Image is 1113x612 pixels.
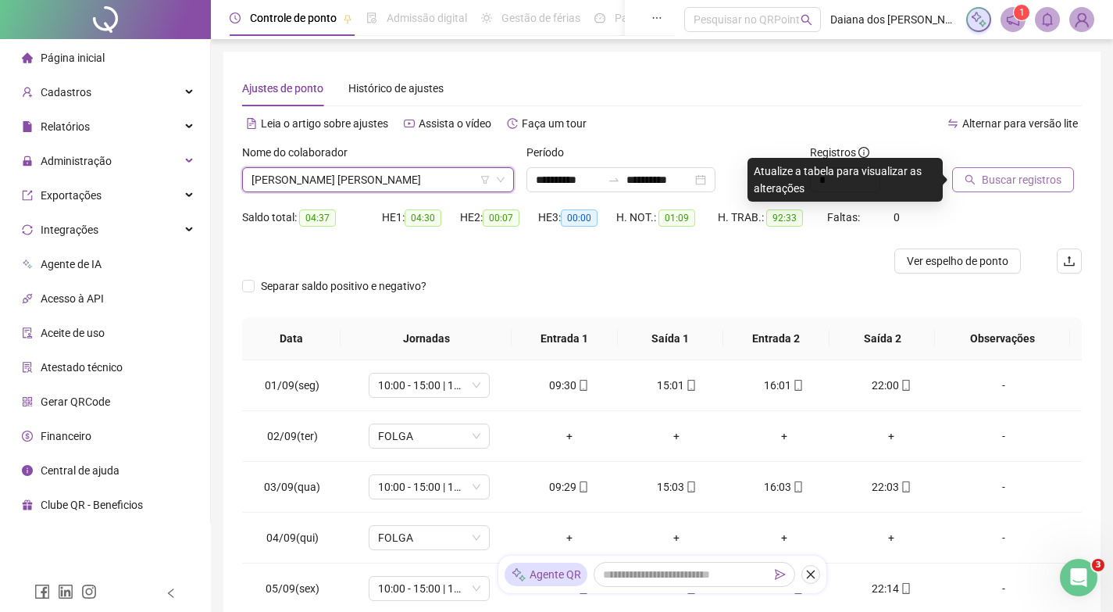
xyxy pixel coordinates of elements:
sup: 1 [1014,5,1029,20]
span: instagram [81,584,97,599]
span: Admissão digital [387,12,467,24]
button: Ver espelho de ponto [894,249,1021,274]
span: mobile [791,481,804,492]
span: 01/09(seg) [265,379,319,392]
span: left [166,588,177,599]
div: 09:30 [528,377,611,394]
button: Buscar registros [952,167,1074,192]
div: + [743,428,826,445]
span: Faltas: [827,211,862,224]
span: Painel do DP [615,12,676,24]
span: export [22,190,33,201]
span: notification [1006,13,1020,27]
span: 00:00 [561,209,598,227]
span: 04:30 [405,209,441,227]
span: history [507,118,518,129]
span: 10:00 - 15:00 | 16:00 - 22:00 [378,577,480,600]
span: Relatórios [41,120,90,133]
span: Página inicial [41,52,105,64]
th: Entrada 2 [723,317,829,360]
div: + [635,428,718,445]
th: Observações [935,317,1069,360]
th: Jornadas [341,317,511,360]
span: 04/09(qui) [266,531,319,544]
span: file-text [246,118,257,129]
span: Central de ajuda [41,464,120,477]
div: + [528,529,611,546]
span: linkedin [58,584,73,599]
span: filter [480,175,490,184]
span: ellipsis [651,13,662,23]
iframe: Intercom live chat [1060,559,1097,596]
span: sync [22,224,33,235]
span: 00:07 [483,209,519,227]
span: solution [22,362,33,373]
div: Agente QR [505,563,587,586]
span: lock [22,156,33,166]
span: Administração [41,155,112,167]
div: HE 1: [382,209,460,227]
span: Observações [947,330,1057,347]
span: 92:33 [766,209,803,227]
span: Separar saldo positivo e negativo? [255,277,433,295]
span: file-done [366,13,377,23]
div: - [958,529,1050,546]
span: mobile [576,481,589,492]
span: info-circle [858,147,869,158]
div: - [958,377,1050,394]
div: Saldo total: [242,209,382,227]
span: 3 [1092,559,1104,571]
div: 15:01 [635,377,718,394]
span: audit [22,327,33,338]
span: info-circle [22,465,33,476]
div: Atualize a tabela para visualizar as alterações [747,158,943,202]
span: home [22,52,33,63]
div: + [851,529,933,546]
span: mobile [684,481,697,492]
img: sparkle-icon.fc2bf0ac1784a2077858766a79e2daf3.svg [511,567,526,583]
div: HE 2: [460,209,538,227]
span: dollar [22,431,33,442]
span: mobile [791,380,804,391]
span: Cadastros [41,86,91,98]
span: FOLGA [378,526,480,549]
span: bell [1040,13,1054,27]
span: Exportações [41,189,102,202]
span: Histórico de ajustes [348,82,444,95]
div: + [743,529,826,546]
div: - [958,478,1050,496]
span: 0 [894,211,900,224]
div: - [958,580,1050,597]
span: 02/09(ter) [267,430,318,442]
th: Saída 2 [829,317,936,360]
div: 22:00 [851,377,933,394]
div: 15:03 [635,478,718,496]
span: Faça um tour [522,117,587,130]
span: pushpin [343,14,352,23]
span: KARINE DA SILVA PINTO [251,168,505,191]
span: Ver espelho de ponto [907,252,1008,270]
span: clock-circle [230,13,241,23]
span: Daiana dos [PERSON_NAME] - Cozinha dos fundos [830,11,957,28]
span: mobile [684,380,697,391]
span: FOLGA [378,424,480,448]
div: - [958,428,1050,445]
div: 16:01 [743,377,826,394]
span: file [22,121,33,132]
span: search [965,174,976,185]
img: sparkle-icon.fc2bf0ac1784a2077858766a79e2daf3.svg [970,11,987,28]
span: 10:00 - 15:00 | 16:00 - 22:00 [378,374,480,397]
th: Data [242,317,341,360]
span: Atestado técnico [41,361,123,374]
div: 09:29 [528,478,611,496]
span: user-add [22,87,33,98]
span: Registros [810,144,869,161]
span: Assista o vídeo [419,117,491,130]
span: swap-right [608,174,620,186]
span: youtube [404,118,415,129]
span: qrcode [22,396,33,407]
span: down [496,175,505,184]
span: 03/09(qua) [264,481,320,493]
span: api [22,293,33,304]
span: 05/09(sex) [266,582,319,595]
